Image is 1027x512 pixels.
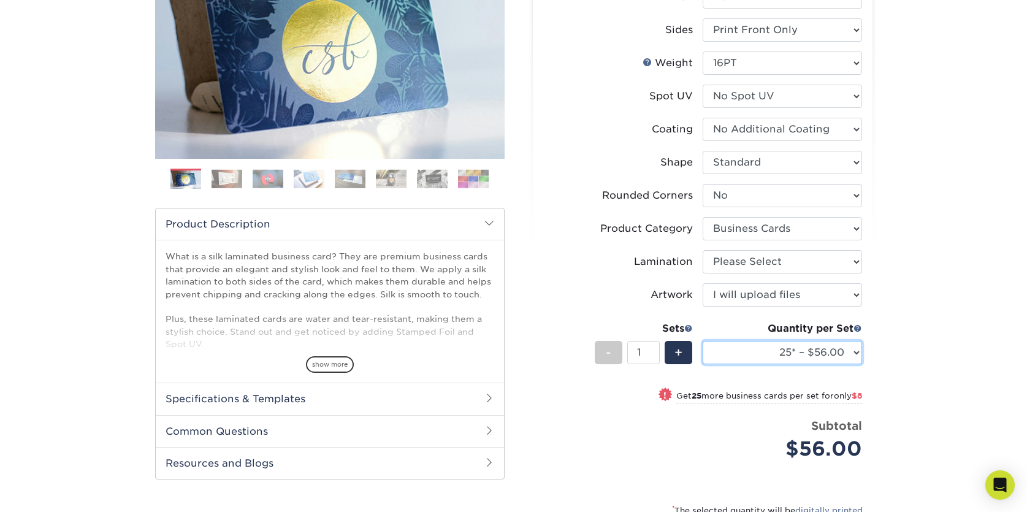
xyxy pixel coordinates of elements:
[306,356,354,373] span: show more
[852,391,862,400] span: $8
[834,391,862,400] span: only
[651,288,693,302] div: Artwork
[985,470,1015,500] div: Open Intercom Messenger
[665,23,693,37] div: Sides
[712,434,862,464] div: $56.00
[376,169,407,188] img: Business Cards 06
[212,169,242,188] img: Business Cards 02
[600,221,693,236] div: Product Category
[170,164,201,195] img: Business Cards 01
[606,343,611,362] span: -
[595,321,693,336] div: Sets
[156,447,504,479] h2: Resources and Blogs
[156,208,504,240] h2: Product Description
[156,383,504,415] h2: Specifications & Templates
[335,169,365,188] img: Business Cards 05
[602,188,693,203] div: Rounded Corners
[692,391,701,400] strong: 25
[253,169,283,188] img: Business Cards 03
[652,122,693,137] div: Coating
[660,155,693,170] div: Shape
[811,419,862,432] strong: Subtotal
[294,169,324,188] img: Business Cards 04
[676,391,862,403] small: Get more business cards per set for
[643,56,693,71] div: Weight
[417,169,448,188] img: Business Cards 07
[458,169,489,188] img: Business Cards 08
[674,343,682,362] span: +
[634,254,693,269] div: Lamination
[156,415,504,447] h2: Common Questions
[166,250,494,450] p: What is a silk laminated business card? They are premium business cards that provide an elegant a...
[649,89,693,104] div: Spot UV
[703,321,862,336] div: Quantity per Set
[663,389,666,402] span: !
